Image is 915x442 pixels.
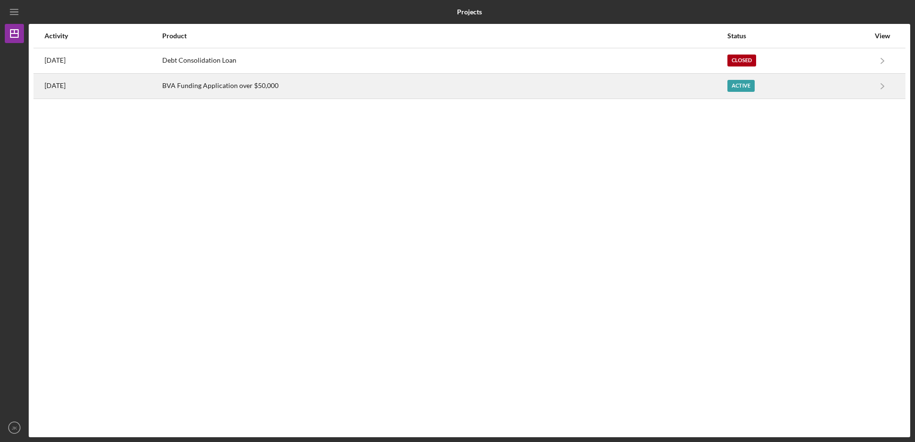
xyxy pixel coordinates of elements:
[162,49,726,73] div: Debt Consolidation Loan
[162,74,726,98] div: BVA Funding Application over $50,000
[11,425,17,431] text: JK
[870,32,894,40] div: View
[727,80,755,92] div: Active
[45,82,66,89] time: 2025-07-17 14:10
[727,55,756,66] div: Closed
[45,56,66,64] time: 2025-07-17 14:12
[727,32,870,40] div: Status
[457,8,482,16] b: Projects
[5,418,24,437] button: JK
[162,32,726,40] div: Product
[45,32,161,40] div: Activity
